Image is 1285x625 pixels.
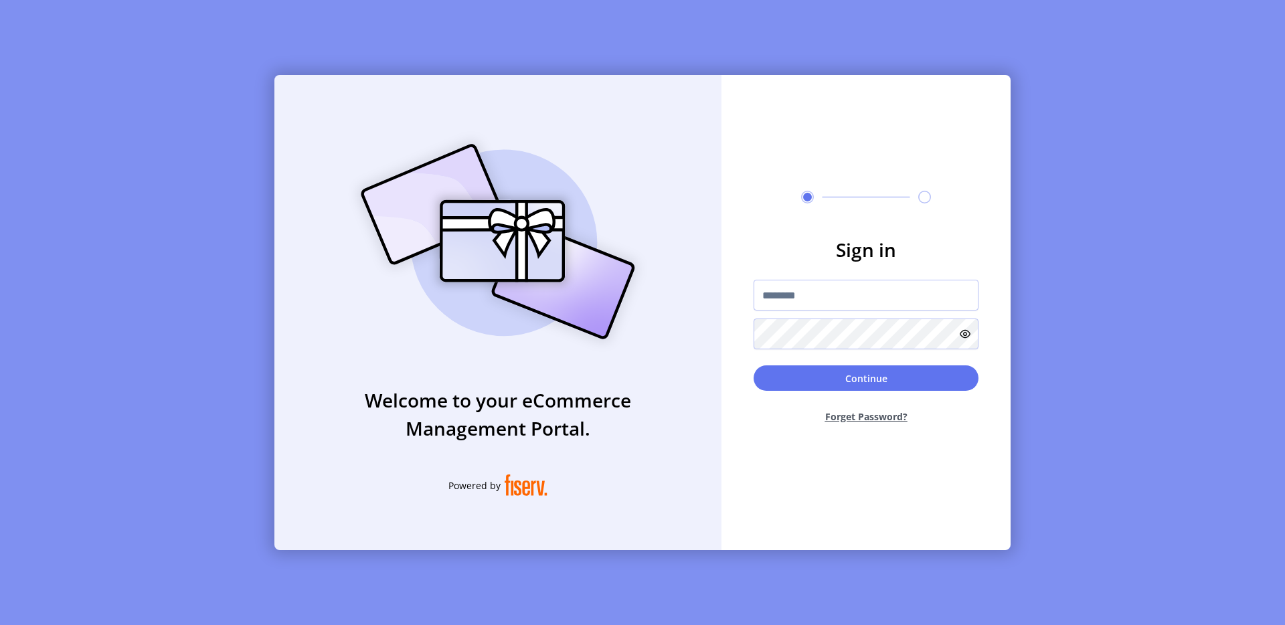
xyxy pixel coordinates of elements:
[274,386,721,442] h3: Welcome to your eCommerce Management Portal.
[754,236,978,264] h3: Sign in
[341,129,655,354] img: card_Illustration.svg
[754,399,978,434] button: Forget Password?
[754,365,978,391] button: Continue
[448,478,501,493] span: Powered by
